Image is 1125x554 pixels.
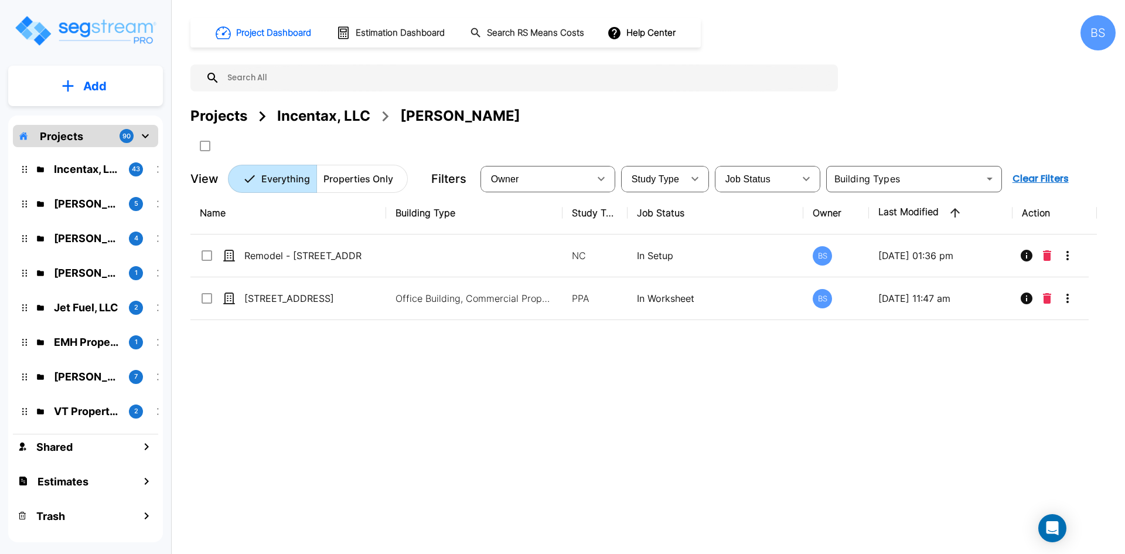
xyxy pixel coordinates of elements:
p: [DATE] 01:36 pm [878,249,1003,263]
div: BS [813,246,832,266]
h1: Trash [36,508,65,524]
p: View [190,170,219,188]
p: 1 [135,337,138,347]
div: Open Intercom Messenger [1038,514,1066,542]
p: Add [83,77,107,95]
div: Incentax, LLC [277,106,370,127]
th: Study Type [562,192,628,234]
div: Platform [228,165,408,193]
p: Filters [431,170,466,188]
p: 7 [134,372,138,382]
p: Remodel - [STREET_ADDRESS] [244,249,362,263]
p: 4 [134,233,138,243]
button: Help Center [605,22,680,44]
p: Properties Only [323,172,393,186]
button: Delete [1038,287,1056,310]
th: Owner [803,192,868,234]
p: VT Properties, LLC [54,403,120,419]
button: Delete [1038,244,1056,267]
p: 2 [134,303,138,312]
p: Kyle & Barcleigh Lanadu [54,265,120,281]
p: Everything [261,172,310,186]
button: SelectAll [193,134,217,158]
p: Projects [40,128,83,144]
p: 5 [134,199,138,209]
span: Owner [491,174,519,184]
button: Estimation Dashboard [332,21,451,45]
th: Name [190,192,386,234]
th: Building Type [386,192,562,234]
div: Select [717,162,795,195]
p: [DATE] 11:47 am [878,291,1003,305]
button: Search RS Means Costs [465,22,591,45]
p: 90 [122,131,131,141]
button: Properties Only [316,165,408,193]
p: EMH Properties, LLC [54,334,120,350]
h1: Estimation Dashboard [356,26,445,40]
th: Action [1012,192,1097,234]
p: Clark Investment Group [54,369,120,385]
th: Last Modified [869,192,1012,234]
p: NC [572,249,618,263]
span: Job Status [725,174,771,184]
div: [PERSON_NAME] [400,106,520,127]
button: Info [1015,287,1038,310]
p: [STREET_ADDRESS] [244,291,362,305]
h1: Shared [36,439,73,455]
p: Ast, Isaiah [54,196,120,212]
input: Building Types [830,171,979,187]
div: BS [813,289,832,308]
p: 43 [132,164,140,174]
button: Info [1015,244,1038,267]
div: Select [483,162,589,195]
button: Add [8,69,163,103]
input: Search All [220,64,832,91]
p: PPA [572,291,618,305]
p: 1 [135,268,138,278]
p: In Worksheet [637,291,795,305]
div: Select [623,162,683,195]
p: Incentax, LLC [54,161,120,177]
h1: Project Dashboard [236,26,311,40]
img: Logo [13,14,157,47]
button: Clear Filters [1008,167,1073,191]
h1: Search RS Means Costs [487,26,584,40]
button: More-Options [1056,287,1079,310]
p: In Setup [637,249,795,263]
div: Projects [190,106,247,127]
p: Murfin, Inc. [54,230,120,246]
div: BS [1080,15,1116,50]
button: Everything [228,165,317,193]
th: Job Status [628,192,804,234]
button: Project Dashboard [211,20,318,46]
h1: Estimates [37,474,88,490]
span: Study Type [632,174,679,184]
p: 2 [134,406,138,416]
button: More-Options [1056,244,1079,267]
button: Open [981,171,998,187]
p: Jet Fuel, LLC [54,300,120,315]
p: Office Building, Commercial Property Site [396,291,554,305]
